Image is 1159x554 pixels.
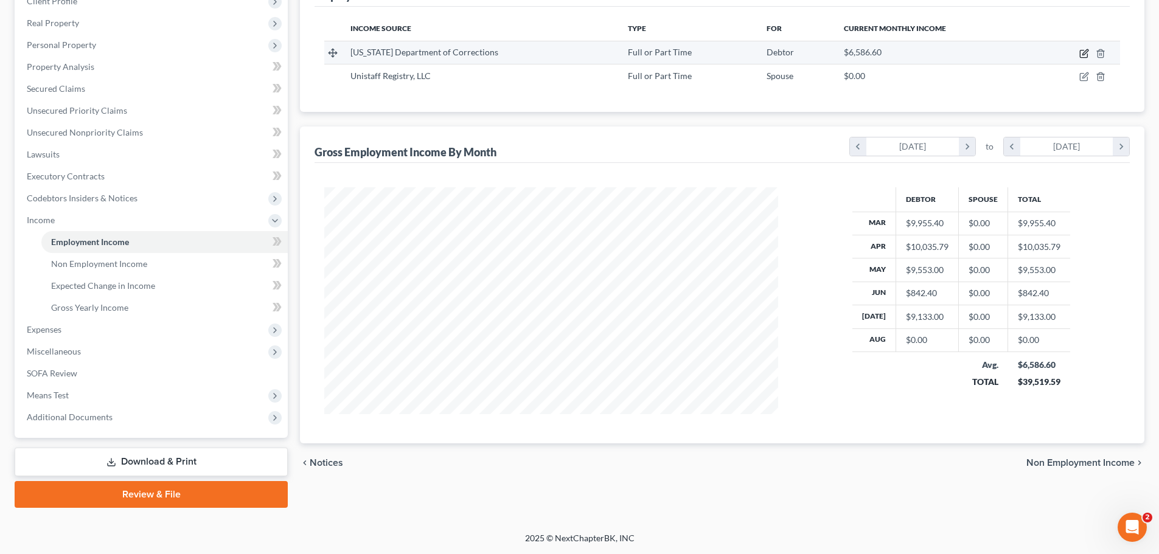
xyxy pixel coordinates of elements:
[1113,137,1129,156] i: chevron_right
[17,122,288,144] a: Unsecured Nonpriority Claims
[350,71,431,81] span: Unistaff Registry, LLC
[1018,359,1061,371] div: $6,586.60
[1008,187,1071,212] th: Total
[1008,305,1071,328] td: $9,133.00
[27,18,79,28] span: Real Property
[1026,458,1135,468] span: Non Employment Income
[27,324,61,334] span: Expenses
[17,362,288,384] a: SOFA Review
[27,215,55,225] span: Income
[906,241,948,253] div: $10,035.79
[1008,212,1071,235] td: $9,955.40
[233,532,927,554] div: 2025 © NextChapterBK, INC
[1020,137,1113,156] div: [DATE]
[850,137,866,156] i: chevron_left
[986,140,994,153] span: to
[906,264,948,276] div: $9,553.00
[969,376,998,388] div: TOTAL
[350,47,498,57] span: [US_STATE] Department of Corrections
[844,71,865,81] span: $0.00
[906,334,948,346] div: $0.00
[350,24,411,33] span: Income Source
[27,40,96,50] span: Personal Property
[27,83,85,94] span: Secured Claims
[969,311,998,323] div: $0.00
[41,231,288,253] a: Employment Income
[51,302,128,313] span: Gross Yearly Income
[628,71,692,81] span: Full or Part Time
[959,137,975,156] i: chevron_right
[969,241,998,253] div: $0.00
[300,458,310,468] i: chevron_left
[27,149,60,159] span: Lawsuits
[969,264,998,276] div: $0.00
[27,193,137,203] span: Codebtors Insiders & Notices
[906,311,948,323] div: $9,133.00
[767,24,782,33] span: For
[27,171,105,181] span: Executory Contracts
[1018,376,1061,388] div: $39,519.59
[969,217,998,229] div: $0.00
[17,100,288,122] a: Unsecured Priority Claims
[27,412,113,422] span: Additional Documents
[15,481,288,508] a: Review & File
[310,458,343,468] span: Notices
[959,187,1008,212] th: Spouse
[1008,258,1071,282] td: $9,553.00
[27,127,143,137] span: Unsecured Nonpriority Claims
[51,280,155,291] span: Expected Change in Income
[1143,513,1152,522] span: 2
[315,145,496,159] div: Gross Employment Income By Month
[852,212,896,235] th: Mar
[1008,328,1071,351] td: $0.00
[969,359,998,371] div: Avg.
[1008,282,1071,305] td: $842.40
[1008,235,1071,258] td: $10,035.79
[17,56,288,78] a: Property Analysis
[41,297,288,319] a: Gross Yearly Income
[906,287,948,299] div: $842.40
[1135,458,1144,468] i: chevron_right
[844,47,882,57] span: $6,586.60
[767,71,793,81] span: Spouse
[767,47,794,57] span: Debtor
[852,305,896,328] th: [DATE]
[896,187,959,212] th: Debtor
[15,448,288,476] a: Download & Print
[844,24,946,33] span: Current Monthly Income
[1004,137,1020,156] i: chevron_left
[628,24,646,33] span: Type
[27,346,81,356] span: Miscellaneous
[1118,513,1147,542] iframe: Intercom live chat
[852,328,896,351] th: Aug
[27,105,127,116] span: Unsecured Priority Claims
[300,458,343,468] button: chevron_left Notices
[51,237,129,247] span: Employment Income
[906,217,948,229] div: $9,955.40
[27,390,69,400] span: Means Test
[628,47,692,57] span: Full or Part Time
[852,235,896,258] th: Apr
[852,258,896,282] th: May
[17,165,288,187] a: Executory Contracts
[41,253,288,275] a: Non Employment Income
[17,78,288,100] a: Secured Claims
[17,144,288,165] a: Lawsuits
[969,334,998,346] div: $0.00
[852,282,896,305] th: Jun
[1026,458,1144,468] button: Non Employment Income chevron_right
[866,137,959,156] div: [DATE]
[51,258,147,269] span: Non Employment Income
[27,61,94,72] span: Property Analysis
[969,287,998,299] div: $0.00
[27,368,77,378] span: SOFA Review
[41,275,288,297] a: Expected Change in Income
